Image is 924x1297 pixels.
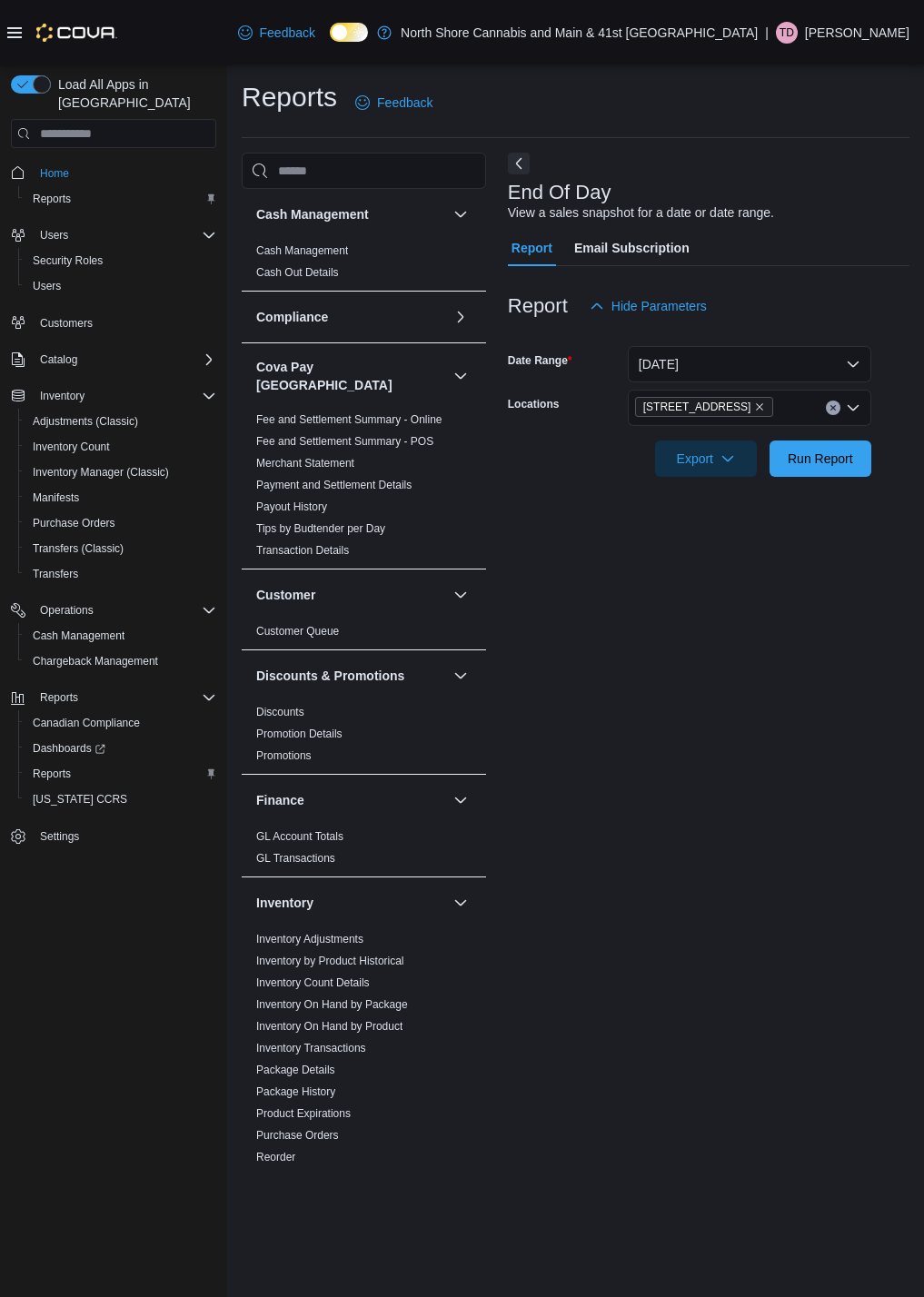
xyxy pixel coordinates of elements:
button: Cash Management [18,623,224,648]
a: Payout History [256,500,327,513]
button: Finance [256,791,446,809]
h3: Discounts & Promotions [256,667,404,685]
span: Fee and Settlement Summary - POS [256,434,433,449]
span: Home [33,161,216,183]
nav: Complex example [11,152,216,896]
p: | [765,22,769,44]
span: Adjustments (Classic) [33,414,138,429]
button: Compliance [450,306,472,328]
button: Cash Management [256,205,446,223]
span: Inventory On Hand by Product [256,1019,402,1034]
a: Purchase Orders [256,1129,339,1142]
span: Customers [40,316,93,331]
p: [PERSON_NAME] [805,22,909,44]
span: Inventory Transactions [256,1041,366,1055]
a: Inventory by Product Historical [256,955,404,967]
a: Fee and Settlement Summary - Online [256,413,442,426]
span: Catalog [40,352,77,367]
button: Customer [256,586,446,604]
span: Inventory [40,389,84,403]
button: Run Report [770,441,871,477]
a: Fee and Settlement Summary - POS [256,435,433,448]
span: Purchase Orders [33,516,115,530]
span: Hide Parameters [611,297,707,315]
a: Promotion Details [256,728,343,740]
a: Inventory Count [25,436,117,458]
a: Canadian Compliance [25,712,147,734]
h3: Compliance [256,308,328,326]
span: Chargeback Management [25,650,216,672]
a: Reports [25,763,78,785]
div: Inventory [242,928,486,1197]
a: Chargeback Management [25,650,165,672]
button: Customers [4,310,224,336]
button: Purchase Orders [18,510,224,536]
span: Chargeback Management [33,654,158,668]
span: Purchase Orders [25,512,216,534]
button: Inventory Count [18,434,224,460]
span: Users [33,279,61,293]
span: Security Roles [25,250,216,272]
button: Compliance [256,308,446,326]
input: Dark Mode [330,23,368,42]
span: GL Transactions [256,851,335,866]
span: Canadian Compliance [25,712,216,734]
span: Run Report [788,450,853,468]
span: Transfers [25,563,216,585]
a: Product Expirations [256,1107,351,1120]
span: TD [780,22,794,44]
h3: Finance [256,791,304,809]
a: GL Transactions [256,852,335,865]
button: Chargeback Management [18,648,224,674]
span: Inventory Manager (Classic) [25,461,216,483]
a: Security Roles [25,250,110,272]
span: Inventory Manager (Classic) [33,465,169,480]
span: Merchant Statement [256,456,354,470]
div: Discounts & Promotions [242,701,486,774]
span: Promotion Details [256,727,343,741]
span: Dark Mode [330,42,331,43]
a: Inventory Adjustments [256,933,363,946]
span: Reports [40,690,78,705]
span: Discounts [256,705,304,719]
a: Dashboards [18,736,224,761]
span: Security Roles [33,253,103,268]
div: Finance [242,826,486,876]
span: Inventory Count [33,440,110,454]
span: Inventory Count Details [256,975,370,990]
span: Package History [256,1084,335,1099]
a: Users [25,275,68,297]
span: Transfers (Classic) [33,541,124,556]
button: Manifests [18,485,224,510]
button: Canadian Compliance [18,710,224,736]
a: Reorder [256,1151,295,1163]
p: North Shore Cannabis and Main & 41st [GEOGRAPHIC_DATA] [401,22,758,44]
h3: End Of Day [508,182,611,203]
span: Feedback [260,24,315,42]
span: Settings [40,829,79,844]
span: Export [666,441,746,477]
h3: Report [508,295,568,317]
span: Washington CCRS [25,788,216,810]
a: Customers [33,312,100,334]
span: Reports [33,687,216,708]
div: View a sales snapshot for a date or date range. [508,203,774,223]
span: Report [512,230,552,266]
a: Manifests [25,487,86,509]
a: GL Account Totals [256,830,343,843]
button: [DATE] [628,346,871,382]
button: Users [33,224,75,246]
button: Cova Pay [GEOGRAPHIC_DATA] [450,365,472,387]
button: Settings [4,823,224,849]
a: Home [33,163,76,184]
span: [US_STATE] CCRS [33,792,127,807]
span: Email Subscription [574,230,690,266]
button: Cova Pay [GEOGRAPHIC_DATA] [256,358,446,394]
span: Inventory Adjustments [256,932,363,946]
a: Cash Out Details [256,266,339,279]
span: Package Details [256,1063,335,1077]
span: Promotions [256,748,312,763]
a: Purchase Orders [25,512,123,534]
span: Operations [40,603,94,618]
